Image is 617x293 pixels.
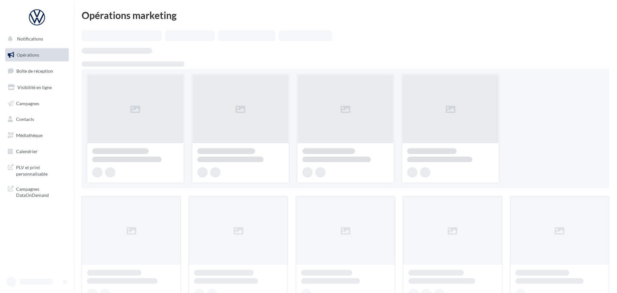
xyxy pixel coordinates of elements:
a: Calendrier [4,145,70,158]
a: Campagnes DataOnDemand [4,182,70,201]
a: Campagnes [4,97,70,110]
span: Contacts [16,116,34,122]
a: PLV et print personnalisable [4,160,70,179]
span: Opérations [17,52,39,58]
a: Médiathèque [4,129,70,142]
span: Visibilité en ligne [17,85,52,90]
a: Contacts [4,113,70,126]
span: Notifications [17,36,43,41]
a: Opérations [4,48,70,62]
a: Boîte de réception [4,64,70,78]
button: Notifications [4,32,67,46]
span: PLV et print personnalisable [16,163,66,177]
span: Campagnes [16,100,39,106]
span: Campagnes DataOnDemand [16,185,66,198]
span: Boîte de réception [16,68,53,74]
a: Visibilité en ligne [4,81,70,94]
span: Médiathèque [16,133,42,138]
div: Opérations marketing [82,10,609,20]
span: Calendrier [16,149,38,154]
